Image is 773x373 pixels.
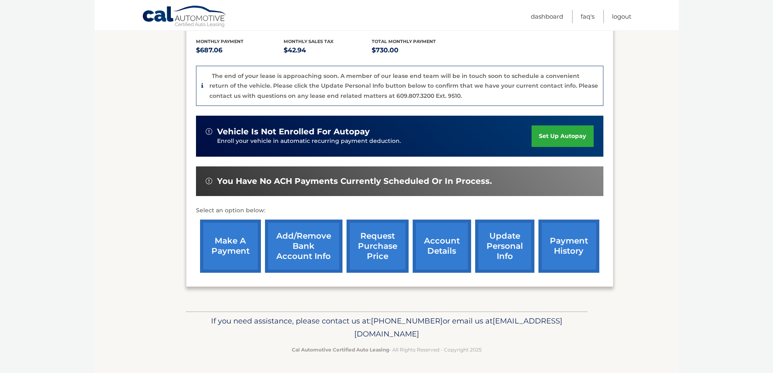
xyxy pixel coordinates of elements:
[191,315,582,341] p: If you need assistance, please contact us at: or email us at
[413,220,471,273] a: account details
[196,45,284,56] p: $687.06
[538,220,599,273] a: payment history
[217,176,492,186] span: You have no ACH payments currently scheduled or in process.
[209,72,598,99] p: The end of your lease is approaching soon. A member of our lease end team will be in touch soon t...
[196,206,603,216] p: Select an option below:
[200,220,261,273] a: make a payment
[206,178,212,184] img: alert-white.svg
[347,220,409,273] a: request purchase price
[217,127,370,137] span: vehicle is not enrolled for autopay
[372,45,460,56] p: $730.00
[206,128,212,135] img: alert-white.svg
[191,345,582,354] p: - All Rights Reserved - Copyright 2025
[372,39,436,44] span: Total Monthly Payment
[265,220,342,273] a: Add/Remove bank account info
[284,45,372,56] p: $42.94
[196,39,243,44] span: Monthly Payment
[531,10,563,23] a: Dashboard
[284,39,334,44] span: Monthly sales Tax
[142,5,227,29] a: Cal Automotive
[292,347,389,353] strong: Cal Automotive Certified Auto Leasing
[371,316,443,326] span: [PHONE_NUMBER]
[612,10,631,23] a: Logout
[475,220,534,273] a: update personal info
[532,125,593,147] a: set up autopay
[217,137,532,146] p: Enroll your vehicle in automatic recurring payment deduction.
[581,10,594,23] a: FAQ's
